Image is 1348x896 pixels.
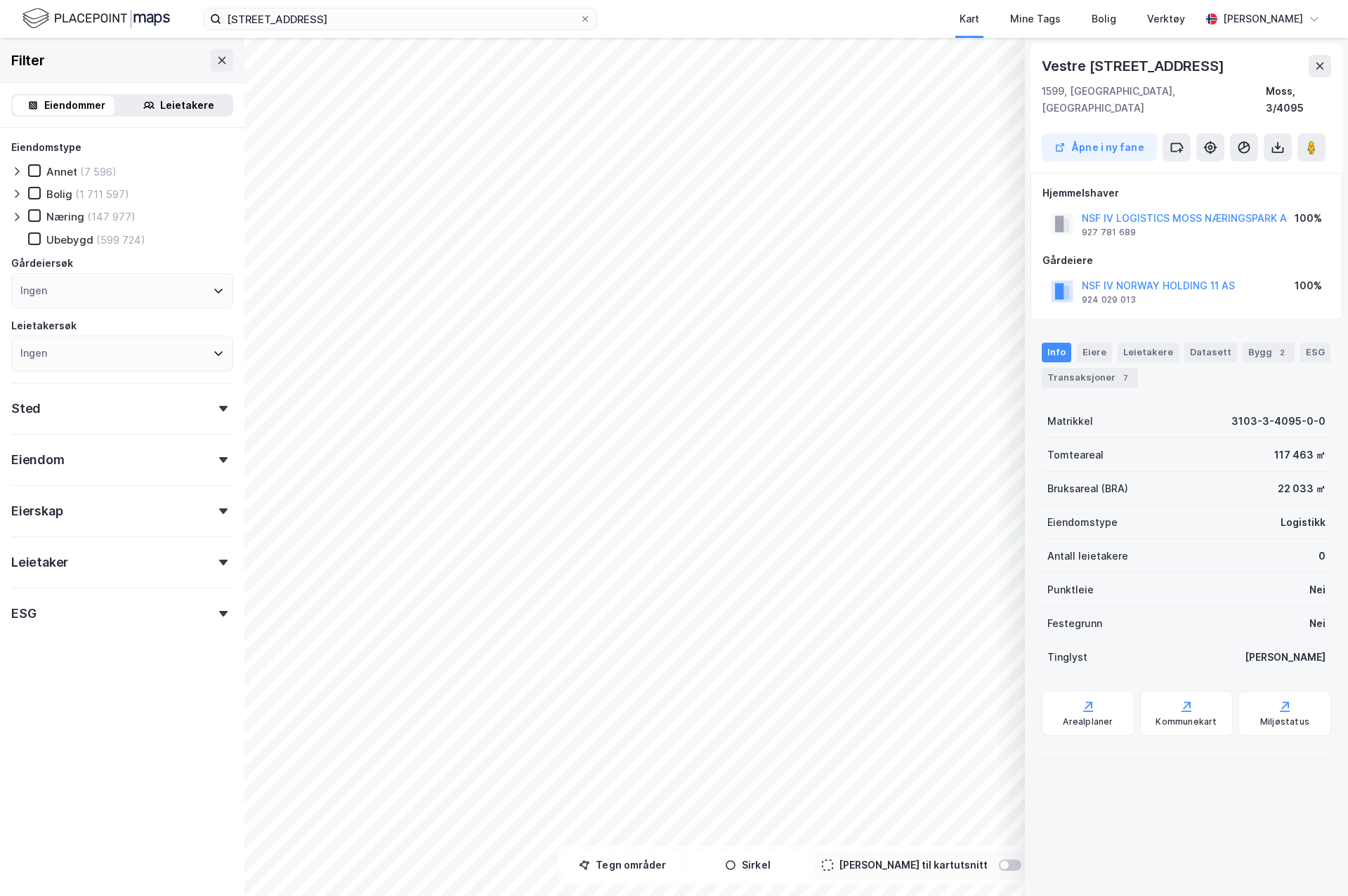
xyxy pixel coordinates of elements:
[1042,252,1330,269] div: Gårdeiere
[1300,343,1330,362] div: ESG
[1047,514,1118,531] div: Eiendomstype
[20,282,47,299] div: Ingen
[221,8,580,29] input: Søk på adresse, matrikkel, gårdeiere, leietakere eller personer
[11,503,63,520] div: Eierskap
[11,139,81,156] div: Eiendomstype
[1042,343,1071,362] div: Info
[11,452,65,468] div: Eiendom
[1082,294,1136,305] div: 924 029 013
[11,400,41,417] div: Sted
[1278,829,1348,896] iframe: Chat Widget
[1309,581,1326,598] div: Nei
[1295,210,1322,227] div: 100%
[688,851,808,879] button: Sirkel
[1047,413,1093,430] div: Matrikkel
[1118,343,1179,362] div: Leietakere
[1042,83,1266,117] div: 1599, [GEOGRAPHIC_DATA], [GEOGRAPHIC_DATA]
[1231,413,1326,430] div: 3103-3-4095-0-0
[1147,11,1185,27] div: Verktøy
[1156,716,1217,727] div: Kommunekart
[1274,447,1326,463] div: 117 463 ㎡
[1047,649,1087,666] div: Tinglyst
[1047,548,1128,565] div: Antall leietakere
[46,210,84,223] div: Næring
[1275,345,1289,360] div: 2
[1245,649,1326,666] div: [PERSON_NAME]
[960,11,979,27] div: Kart
[1223,11,1303,27] div: [PERSON_NAME]
[1077,343,1112,362] div: Eiere
[1184,343,1237,362] div: Datasett
[46,187,72,201] div: Bolig
[11,554,68,571] div: Leietaker
[1092,11,1116,27] div: Bolig
[1082,227,1136,238] div: 927 781 689
[1295,277,1322,294] div: 100%
[1042,368,1138,388] div: Transaksjoner
[1047,615,1102,632] div: Festegrunn
[1042,185,1330,202] div: Hjemmelshaver
[11,605,36,622] div: ESG
[160,97,214,114] div: Leietakere
[22,6,170,31] img: logo.f888ab2527a4732fd821a326f86c7f29.svg
[1047,581,1094,598] div: Punktleie
[46,165,77,178] div: Annet
[1243,343,1295,362] div: Bygg
[1063,716,1113,727] div: Arealplaner
[1042,55,1226,77] div: Vestre [STREET_ADDRESS]
[11,49,45,72] div: Filter
[1281,514,1326,531] div: Logistikk
[20,345,47,362] div: Ingen
[563,851,683,879] button: Tegn områder
[11,255,73,272] div: Gårdeiersøk
[1318,548,1326,565] div: 0
[80,165,117,178] div: (7 596)
[44,97,105,114] div: Eiendommer
[1010,11,1061,27] div: Mine Tags
[87,210,136,223] div: (147 977)
[75,187,129,201] div: (1 711 597)
[1260,716,1309,727] div: Miljøstatus
[1047,447,1104,463] div: Tomteareal
[1047,480,1128,497] div: Bruksareal (BRA)
[1309,615,1326,632] div: Nei
[1042,133,1157,162] button: Åpne i ny fane
[46,233,93,246] div: Ubebygd
[1278,480,1326,497] div: 22 033 ㎡
[839,857,988,874] div: [PERSON_NAME] til kartutsnitt
[96,233,145,246] div: (599 724)
[1118,371,1132,385] div: 7
[1266,83,1331,117] div: Moss, 3/4095
[11,317,77,334] div: Leietakersøk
